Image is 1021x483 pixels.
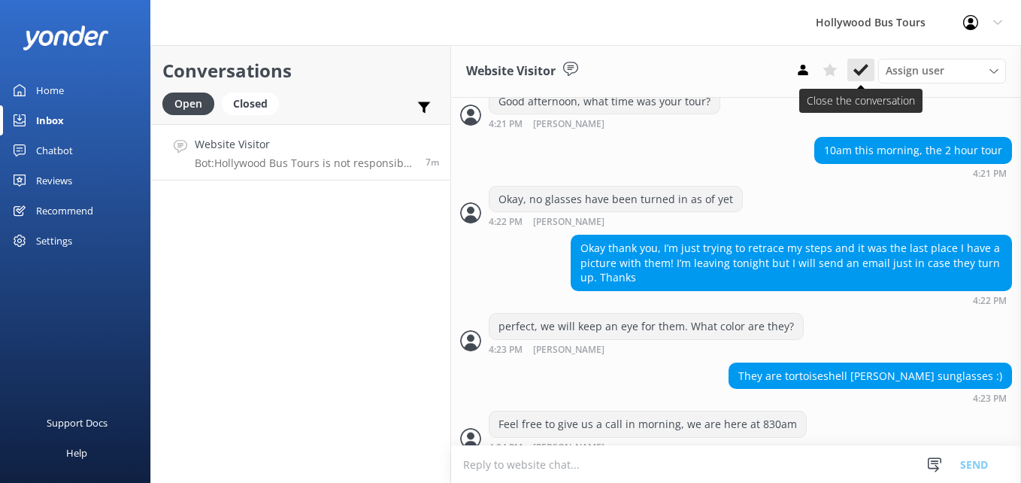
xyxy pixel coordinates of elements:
[222,95,286,111] a: Closed
[489,118,720,129] div: Sep 02 2025 04:21pm (UTC -07:00) America/Tijuana
[36,105,64,135] div: Inbox
[195,136,414,153] h4: Website Visitor
[47,408,108,438] div: Support Docs
[489,314,803,339] div: perfect, we will keep an eye for them. What color are they?
[571,295,1012,305] div: Sep 02 2025 04:22pm (UTC -07:00) America/Tijuana
[451,446,1021,483] textarea: To enrich screen reader interactions, please activate Accessibility in Grammarly extension settings
[973,169,1007,178] strong: 4:21 PM
[489,442,807,453] div: Sep 02 2025 04:24pm (UTC -07:00) America/Tijuana
[195,156,414,170] p: Bot: Hollywood Bus Tours is not responsible for personal items left on the vehicle. It's advisabl...
[489,120,523,129] strong: 4:21 PM
[729,363,1011,389] div: They are tortoiseshell [PERSON_NAME] sunglasses :)
[533,120,604,129] span: [PERSON_NAME]
[489,187,742,212] div: Okay, no glasses have been turned in as of yet
[222,93,279,115] div: Closed
[36,196,93,226] div: Recommend
[162,93,214,115] div: Open
[36,226,72,256] div: Settings
[66,438,87,468] div: Help
[533,217,604,227] span: [PERSON_NAME]
[36,75,64,105] div: Home
[162,56,439,85] h2: Conversations
[489,412,806,437] div: Feel free to give us a call in morning, we are here at 830am
[489,443,523,453] strong: 4:24 PM
[466,62,556,81] h3: Website Visitor
[571,235,1011,290] div: Okay thank you, I’m just trying to retrace my steps and it was the last place I have a picture wi...
[973,296,1007,305] strong: 4:22 PM
[489,217,523,227] strong: 4:22 PM
[162,95,222,111] a: Open
[151,124,450,181] a: Website VisitorBot:Hollywood Bus Tours is not responsible for personal items left on the vehicle....
[36,166,72,196] div: Reviews
[489,216,743,227] div: Sep 02 2025 04:22pm (UTC -07:00) America/Tijuana
[426,156,439,169] span: Sep 02 2025 04:20pm (UTC -07:00) America/Tijuana
[886,62,944,79] span: Assign user
[533,345,604,355] span: [PERSON_NAME]
[878,59,1006,83] div: Assign User
[729,393,1012,403] div: Sep 02 2025 04:23pm (UTC -07:00) America/Tijuana
[814,168,1012,178] div: Sep 02 2025 04:21pm (UTC -07:00) America/Tijuana
[23,26,109,50] img: yonder-white-logo.png
[815,138,1011,163] div: 10am this morning, the 2 hour tour
[489,345,523,355] strong: 4:23 PM
[533,443,604,453] span: [PERSON_NAME]
[489,89,720,114] div: Good afternoon, what time was your tour?
[973,394,1007,403] strong: 4:23 PM
[489,344,804,355] div: Sep 02 2025 04:23pm (UTC -07:00) America/Tijuana
[36,135,73,166] div: Chatbot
